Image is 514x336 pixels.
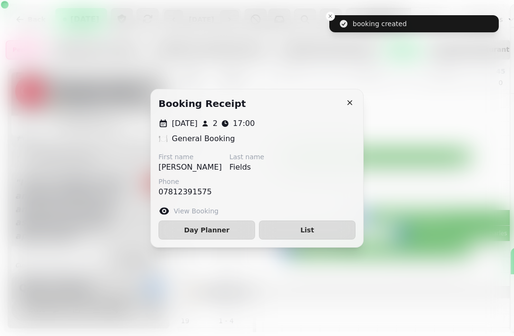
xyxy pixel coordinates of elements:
[158,97,246,110] h2: Booking receipt
[158,221,255,240] button: Day Planner
[174,206,218,216] label: View Booking
[158,186,212,198] p: 07812391575
[233,118,255,129] p: 17:00
[259,221,356,240] button: List
[229,152,264,162] label: Last name
[158,162,222,173] p: [PERSON_NAME]
[213,118,217,129] p: 2
[172,118,198,129] p: [DATE]
[172,133,235,144] p: General Booking
[158,133,168,144] p: 🍽️
[158,177,212,186] label: Phone
[267,227,347,233] span: List
[229,162,264,173] p: Fields
[167,227,247,233] span: Day Planner
[158,152,222,162] label: First name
